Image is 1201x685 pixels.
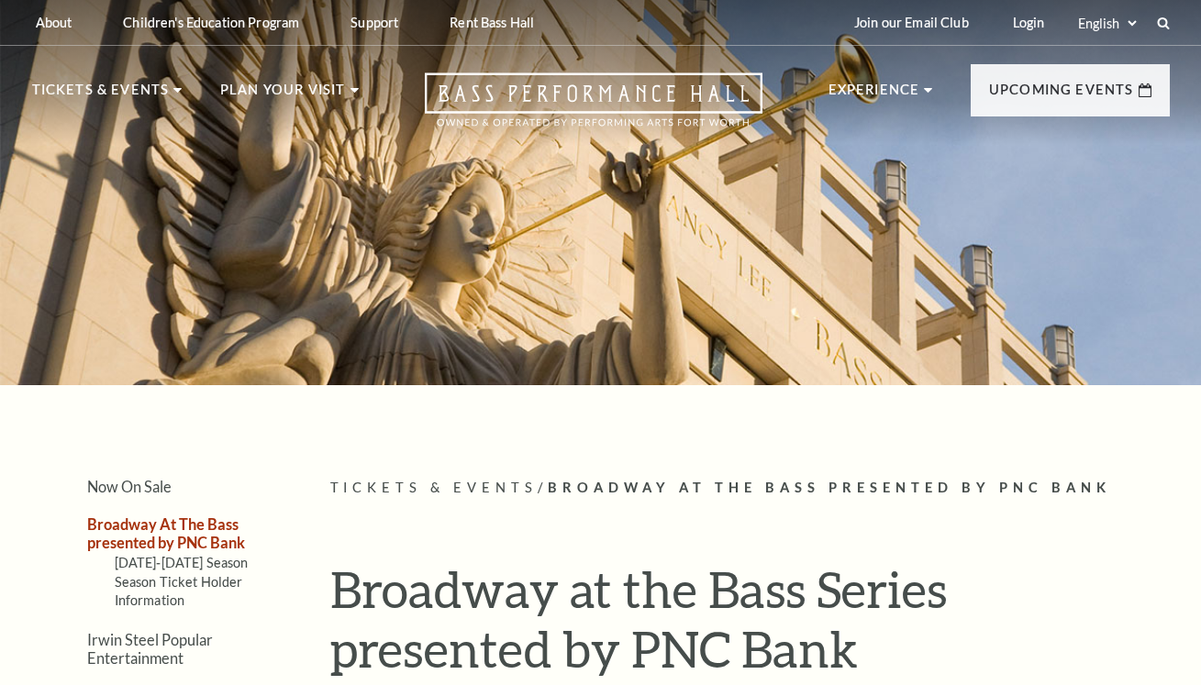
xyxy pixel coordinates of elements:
[1074,15,1140,32] select: Select:
[87,478,172,495] a: Now On Sale
[115,574,243,608] a: Season Ticket Holder Information
[330,477,1170,500] p: /
[87,631,213,666] a: Irwin Steel Popular Entertainment
[350,15,398,30] p: Support
[123,15,299,30] p: Children's Education Program
[330,480,539,495] span: Tickets & Events
[115,555,249,570] a: [DATE]-[DATE] Season
[87,515,245,550] a: Broadway At The Bass presented by PNC Bank
[828,79,920,112] p: Experience
[32,79,170,112] p: Tickets & Events
[450,15,534,30] p: Rent Bass Hall
[989,79,1134,112] p: Upcoming Events
[36,15,72,30] p: About
[220,79,346,112] p: Plan Your Visit
[548,480,1111,495] span: Broadway At The Bass presented by PNC Bank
